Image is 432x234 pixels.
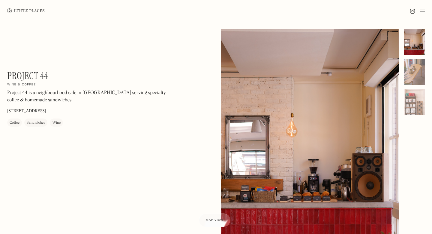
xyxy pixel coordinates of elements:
[7,83,36,87] h2: Wine & coffee
[7,90,169,104] p: Project 44 is a neighbourhood cafe in [GEOGRAPHIC_DATA] serving specialty coffee & homemade sandw...
[7,108,46,115] p: [STREET_ADDRESS]
[10,120,19,126] div: Coffee
[206,218,223,222] span: Map view
[27,120,45,126] div: Sandwiches
[7,70,48,82] h1: Project 44
[52,120,61,126] div: Wine
[199,214,231,227] a: Map view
